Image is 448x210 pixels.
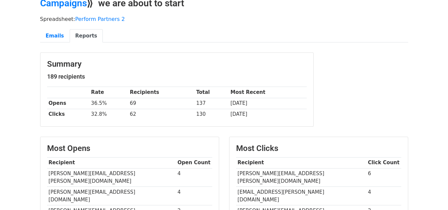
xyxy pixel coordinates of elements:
[90,87,128,98] th: Rate
[128,109,195,120] td: 62
[229,109,306,120] td: [DATE]
[195,98,229,109] td: 137
[236,187,366,205] td: [EMAIL_ADDRESS][PERSON_NAME][DOMAIN_NAME]
[40,16,408,23] p: Spreadsheet:
[195,87,229,98] th: Total
[40,29,70,43] a: Emails
[366,157,401,168] th: Click Count
[47,168,176,187] td: [PERSON_NAME][EMAIL_ADDRESS][PERSON_NAME][DOMAIN_NAME]
[47,59,307,69] h3: Summary
[47,98,90,109] th: Opens
[47,187,176,205] td: [PERSON_NAME][EMAIL_ADDRESS][DOMAIN_NAME]
[176,187,212,205] td: 4
[415,178,448,210] iframe: Chat Widget
[70,29,103,43] a: Reports
[47,73,307,80] h5: 189 recipients
[195,109,229,120] td: 130
[90,98,128,109] td: 36.5%
[236,168,366,187] td: [PERSON_NAME][EMAIL_ADDRESS][PERSON_NAME][DOMAIN_NAME]
[47,157,176,168] th: Recipient
[176,168,212,187] td: 4
[47,109,90,120] th: Clicks
[236,157,366,168] th: Recipient
[366,168,401,187] td: 6
[128,98,195,109] td: 69
[229,98,306,109] td: [DATE]
[75,16,125,22] a: Perform Partners 2
[176,157,212,168] th: Open Count
[229,87,306,98] th: Most Recent
[366,187,401,205] td: 4
[47,144,212,153] h3: Most Opens
[90,109,128,120] td: 32.8%
[236,144,401,153] h3: Most Clicks
[128,87,195,98] th: Recipients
